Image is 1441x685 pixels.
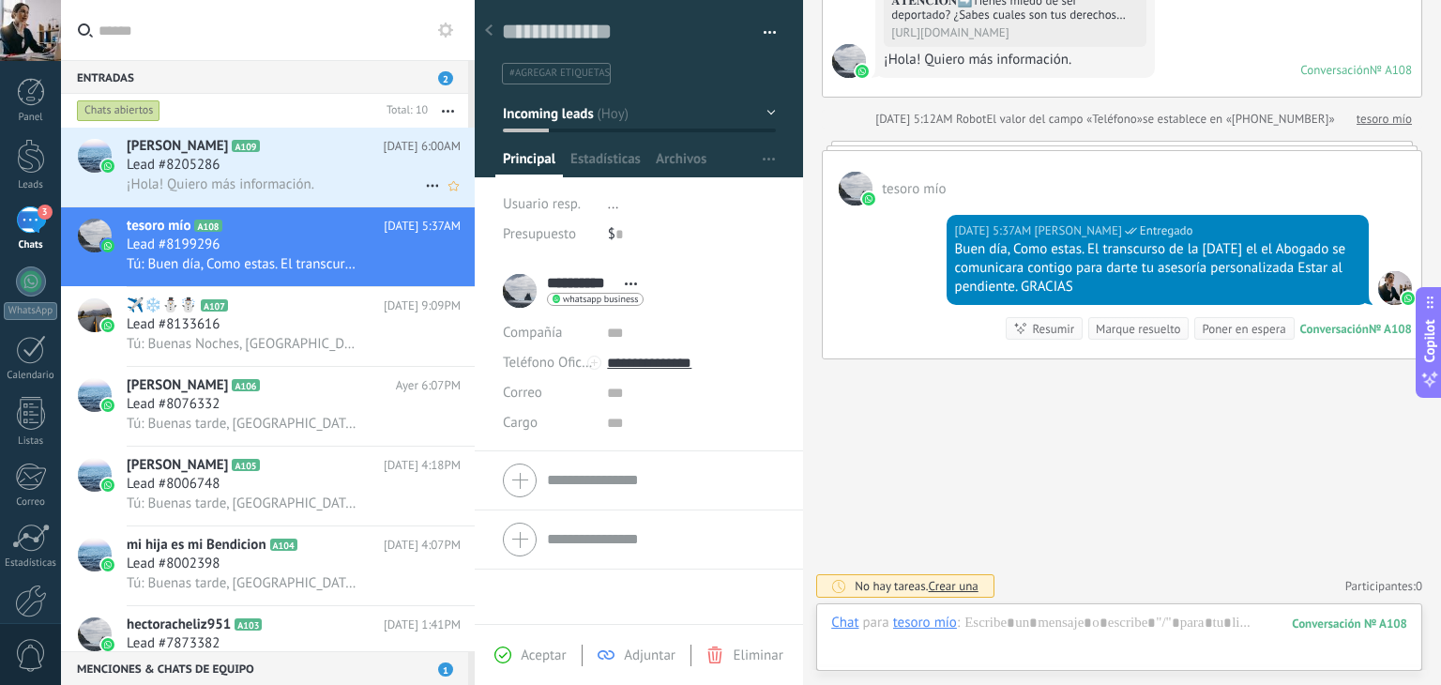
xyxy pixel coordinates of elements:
span: 0 [1416,578,1422,594]
span: Susana Rocha (Oficina de Venta) [1035,221,1122,240]
span: [DATE] 4:07PM [384,536,461,555]
span: tesoro mío [127,217,190,236]
span: Tú: Buenas tarde, [GEOGRAPHIC_DATA] estas. En un momento el Abogado se comunicara contigo para da... [127,415,357,433]
span: Tú: Buenas tarde, [GEOGRAPHIC_DATA] estas. En un momento el Abogado se comunicara contigo para da... [127,495,357,512]
div: Entradas [61,60,468,94]
div: Resumir [1032,320,1074,338]
a: avataricontesoro míoA108[DATE] 5:37AMLead #8199296Tú: Buen día, Como estas. El transcurso de la [... [61,207,475,286]
span: A108 [194,220,221,232]
div: No hay tareas. [855,578,978,594]
span: A106 [232,379,259,391]
span: [DATE] 6:00AM [384,137,461,156]
div: [DATE] 5:12AM [875,110,956,129]
span: Tú: Buenas Noches, [GEOGRAPHIC_DATA] estas. El dia de [DATE] el Abogado se comunicara contigo par... [127,335,357,353]
a: avataricon[PERSON_NAME]A106Ayer 6:07PMLead #8076332Tú: Buenas tarde, [GEOGRAPHIC_DATA] estas. En ... [61,367,475,446]
img: icon [101,239,114,252]
img: waba.svg [856,65,869,78]
a: Participantes:0 [1345,578,1422,594]
span: para [863,614,889,632]
div: Chats [4,239,58,251]
span: [DATE] 9:09PM [384,297,461,315]
div: [URL][DOMAIN_NAME] [891,25,1139,39]
span: Correo [503,384,542,402]
span: #agregar etiquetas [509,67,610,80]
div: Compañía [503,318,593,348]
span: Copilot [1420,320,1439,363]
img: icon [101,160,114,173]
span: Ayer 6:07PM [396,376,461,395]
span: Cargo [503,416,538,430]
button: Teléfono Oficina [503,348,593,378]
a: avataricon[PERSON_NAME]A105[DATE] 4:18PMLead #8006748Tú: Buenas tarde, [GEOGRAPHIC_DATA] estas. E... [61,447,475,525]
span: A104 [270,539,297,551]
span: [PERSON_NAME] [127,376,228,395]
div: Poner en espera [1202,320,1285,338]
span: Crear una [929,578,978,594]
span: Estadísticas [570,150,641,177]
span: Adjuntar [624,647,675,664]
span: 2 [438,71,453,85]
div: Conversación [1300,62,1370,78]
a: tesoro mío [1357,110,1412,129]
span: Robot [956,111,986,127]
span: [DATE] 4:18PM [384,456,461,475]
div: Presupuesto [503,220,594,250]
a: avataricon✈️️❄️⛄☃️A107[DATE] 9:09PMLead #8133616Tú: Buenas Noches, [GEOGRAPHIC_DATA] estas. El di... [61,287,475,366]
span: A107 [201,299,228,312]
span: A103 [235,618,262,631]
img: waba.svg [862,192,875,205]
span: Lead #8006748 [127,475,220,494]
span: Lead #8076332 [127,395,220,414]
div: $ [608,220,776,250]
div: Marque resuelto [1096,320,1180,338]
div: Total: 10 [379,101,428,120]
span: ✈️️❄️⛄☃️ [127,297,197,315]
span: Usuario resp. [503,195,581,213]
span: 1 [438,662,453,677]
a: avatariconmi hija es mi BendicionA104[DATE] 4:07PMLead #8002398Tú: Buenas tarde, [GEOGRAPHIC_DATA... [61,526,475,605]
span: : [957,614,960,632]
span: Teléfono Oficina [503,354,600,372]
span: Lead #7873382 [127,634,220,653]
span: tesoro mío [839,172,872,205]
span: Lead #8133616 [127,315,220,334]
div: Buen día, Como estas. El transcurso de la [DATE] el el Abogado se comunicara contigo para darte t... [955,240,1360,297]
span: [DATE] 5:37AM [384,217,461,236]
div: Conversación [1300,321,1369,337]
span: ¡Hola! Quiero más información. [127,175,314,193]
div: № A108 [1369,321,1412,337]
span: Archivos [656,150,706,177]
img: icon [101,479,114,492]
span: A109 [232,140,259,152]
span: A105 [232,459,259,471]
span: mi hija es mi Bendicion [127,536,266,555]
span: Lead #8199296 [127,236,220,254]
div: Chats abiertos [77,99,160,122]
div: WhatsApp [4,302,57,320]
span: [PERSON_NAME] [127,137,228,156]
span: ... [608,195,619,213]
div: tesoro mío [893,614,957,631]
span: Eliminar [733,647,782,664]
span: Susana Rocha [1378,271,1412,305]
a: avataricon[PERSON_NAME]A109[DATE] 6:00AMLead #8205286¡Hola! Quiero más información. [61,128,475,206]
span: 3 [38,205,53,220]
div: Correo [4,496,58,509]
div: Panel [4,112,58,124]
div: Leads [4,179,58,191]
span: tesoro mío [832,44,866,78]
a: avatariconhectoracheliz951A103[DATE] 1:41PMLead #7873382 [61,606,475,685]
div: Listas [4,435,58,448]
img: waba.svg [1402,292,1415,305]
span: Tú: Buenas tarde, [GEOGRAPHIC_DATA] estas. En un momento el Abogado se comunicara contigo para da... [127,574,357,592]
div: Estadísticas [4,557,58,570]
span: Aceptar [521,647,566,664]
span: tesoro mío [882,180,946,198]
span: El valor del campo «Teléfono» [986,110,1143,129]
img: icon [101,558,114,571]
span: [PERSON_NAME] [127,456,228,475]
div: Cargo [503,408,593,438]
span: [DATE] 1:41PM [384,616,461,634]
div: Calendario [4,370,58,382]
img: icon [101,319,114,332]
